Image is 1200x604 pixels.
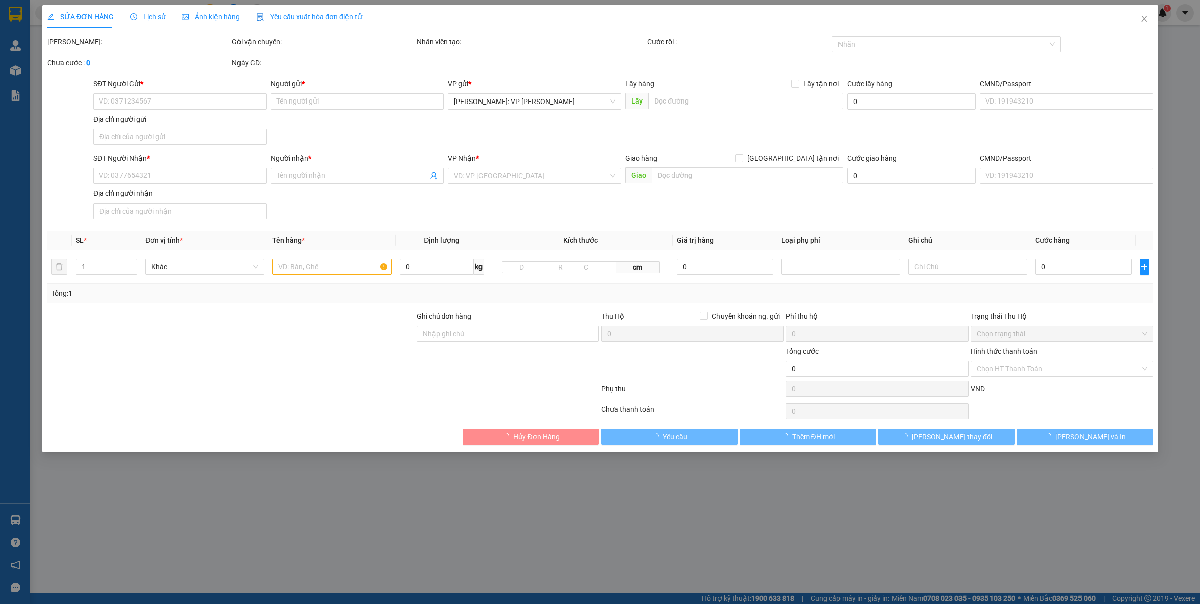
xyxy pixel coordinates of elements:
[182,13,189,20] span: picture
[625,93,648,109] span: Lấy
[647,36,830,47] div: Cước rồi :
[424,236,459,244] span: Định lượng
[182,13,240,21] span: Ảnh kiện hàng
[462,429,599,445] button: Hủy Đơn Hàng
[93,188,267,199] div: Địa chỉ người nhận
[971,311,1153,322] div: Trạng thái Thu Hộ
[971,385,985,393] span: VND
[130,13,137,20] span: clock-circle
[625,80,654,88] span: Lấy hàng
[600,404,785,421] div: Chưa thanh toán
[792,431,834,442] span: Thêm ĐH mới
[93,203,267,219] input: Địa chỉ của người nhận
[1017,429,1153,445] button: [PERSON_NAME] và In
[272,236,305,244] span: Tên hàng
[448,78,621,89] div: VP gửi
[271,153,444,164] div: Người nhận
[47,13,114,21] span: SỬA ĐƠN HÀNG
[1140,263,1148,271] span: plus
[878,429,1015,445] button: [PERSON_NAME] thay đổi
[256,13,362,21] span: Yêu cầu xuất hóa đơn điện tử
[231,36,414,47] div: Gói vận chuyển:
[781,433,792,440] span: loading
[256,13,264,21] img: icon
[47,36,230,47] div: [PERSON_NAME]:
[47,13,54,20] span: edit
[601,429,738,445] button: Yêu cầu
[901,433,912,440] span: loading
[908,259,1027,275] input: Ghi Chú
[1035,236,1070,244] span: Cước hàng
[799,78,843,89] span: Lấy tận nơi
[541,261,580,273] input: R
[616,261,659,273] span: cm
[708,311,784,322] span: Chuyển khoản ng. gửi
[272,259,391,275] input: VD: Bàn, Ghế
[448,154,476,162] span: VP Nhận
[151,259,258,274] span: Khác
[847,80,892,88] label: Cước lấy hàng
[980,153,1153,164] div: CMND/Passport
[743,153,843,164] span: [GEOGRAPHIC_DATA] tận nơi
[601,312,624,320] span: Thu Hộ
[416,36,645,47] div: Nhân viên tạo:
[662,431,687,442] span: Yêu cầu
[502,433,513,440] span: loading
[977,326,1147,341] span: Chọn trạng thái
[847,93,976,110] input: Cước lấy hàng
[1140,15,1148,23] span: close
[271,78,444,89] div: Người gửi
[648,93,843,109] input: Dọc đường
[51,288,463,299] div: Tổng: 1
[93,114,267,125] div: Địa chỉ người gửi
[76,236,84,244] span: SL
[563,236,597,244] span: Kích thước
[847,154,896,162] label: Cước giao hàng
[86,59,90,67] b: 0
[93,78,267,89] div: SĐT Người Gửi
[912,431,992,442] span: [PERSON_NAME] thay đổi
[1139,259,1149,275] button: plus
[580,261,616,273] input: C
[454,94,615,109] span: Hồ Chí Minh: VP Bình Thạnh
[847,168,976,184] input: Cước giao hàng
[430,172,438,180] span: user-add
[501,261,541,273] input: D
[474,259,484,275] span: kg
[786,311,969,326] div: Phí thu hộ
[416,326,599,342] input: Ghi chú đơn hàng
[231,57,414,68] div: Ngày GD:
[93,129,267,145] input: Địa chỉ của người gửi
[600,383,785,401] div: Phụ thu
[47,57,230,68] div: Chưa cước :
[786,347,819,355] span: Tổng cước
[51,259,67,275] button: delete
[904,231,1031,250] th: Ghi chú
[145,236,183,244] span: Đơn vị tính
[980,78,1153,89] div: CMND/Passport
[1044,433,1055,440] span: loading
[651,433,662,440] span: loading
[93,153,267,164] div: SĐT Người Nhận
[416,312,471,320] label: Ghi chú đơn hàng
[130,13,166,21] span: Lịch sử
[1055,431,1125,442] span: [PERSON_NAME] và In
[740,429,876,445] button: Thêm ĐH mới
[971,347,1037,355] label: Hình thức thanh toán
[652,167,843,183] input: Dọc đường
[677,236,714,244] span: Giá trị hàng
[625,154,657,162] span: Giao hàng
[777,231,904,250] th: Loại phụ phí
[625,167,652,183] span: Giao
[1130,5,1158,33] button: Close
[513,431,559,442] span: Hủy Đơn Hàng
